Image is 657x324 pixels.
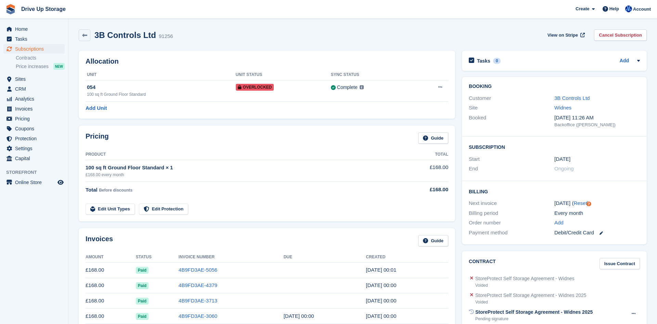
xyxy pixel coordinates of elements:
[86,262,136,278] td: £168.00
[477,58,490,64] h2: Tasks
[366,313,396,319] time: 2025-07-03 23:00:04 UTC
[86,172,393,178] div: £168.00 every month
[15,94,56,104] span: Analytics
[366,267,396,273] time: 2025-10-03 23:01:04 UTC
[56,178,65,186] a: Preview store
[469,219,554,227] div: Order number
[86,309,136,324] td: £168.00
[15,34,56,44] span: Tasks
[87,91,236,98] div: 100 sq ft Ground Floor Standard
[393,149,448,160] th: Total
[469,209,554,217] div: Billing period
[159,33,173,40] div: 91256
[600,258,640,269] a: Issue Contract
[493,58,501,64] div: 0
[86,204,135,215] a: Edit Unit Types
[475,275,574,282] div: StoreProtect Self Storage Agreement - Widnes
[475,316,593,322] div: Pending signature
[15,84,56,94] span: CRM
[87,83,236,91] div: 054
[469,199,554,207] div: Next invoice
[418,132,448,144] a: Guide
[594,29,647,41] a: Cancel Subscription
[136,298,149,304] span: Paid
[53,63,65,70] div: NEW
[136,267,149,274] span: Paid
[574,200,587,206] a: Reset
[469,104,554,112] div: Site
[3,134,65,143] a: menu
[3,94,65,104] a: menu
[545,29,586,41] a: View on Stripe
[86,132,109,144] h2: Pricing
[393,160,448,181] td: £168.00
[5,4,16,14] img: stora-icon-8386f47178a22dfd0bd8f6a31ec36ba5ce8667c1dd55bd0f319d3a0aa187defe.svg
[3,104,65,114] a: menu
[554,95,590,101] a: 3B Controls Ltd
[469,229,554,237] div: Payment method
[15,24,56,34] span: Home
[3,144,65,153] a: menu
[179,267,217,273] a: 4B9FD3AE-5056
[136,313,149,320] span: Paid
[554,229,640,237] div: Debit/Credit Card
[554,219,564,227] a: Add
[475,299,587,305] div: Voided
[393,186,448,194] div: £168.00
[15,134,56,143] span: Protection
[469,94,554,102] div: Customer
[179,313,217,319] a: 4B9FD3AE-3060
[15,178,56,187] span: Online Store
[15,104,56,114] span: Invoices
[6,169,68,176] span: Storefront
[139,204,188,215] a: Edit Protection
[586,201,592,207] div: Tooltip anchor
[284,252,366,263] th: Due
[16,63,49,70] span: Price increases
[469,143,640,150] h2: Subscription
[94,30,156,40] h2: 3B Controls Ltd
[620,57,629,65] a: Add
[3,124,65,133] a: menu
[15,124,56,133] span: Coupons
[3,34,65,44] a: menu
[236,84,274,91] span: Overlocked
[609,5,619,12] span: Help
[86,164,393,172] div: 100 sq ft Ground Floor Standard × 1
[469,114,554,128] div: Booked
[86,293,136,309] td: £168.00
[554,155,570,163] time: 2025-07-03 23:00:00 UTC
[366,282,396,288] time: 2025-09-03 23:00:23 UTC
[633,6,651,13] span: Account
[99,188,132,193] span: Before discounts
[15,74,56,84] span: Sites
[469,165,554,173] div: End
[554,114,640,122] div: [DATE] 11:26 AM
[337,84,358,91] div: Complete
[15,144,56,153] span: Settings
[360,85,364,89] img: icon-info-grey-7440780725fd019a000dd9b08b2336e03edf1995a4989e88bcd33f0948082b44.svg
[179,282,217,288] a: 4B9FD3AE-4379
[3,44,65,54] a: menu
[86,278,136,293] td: £168.00
[3,84,65,94] a: menu
[554,121,640,128] div: Backoffice ([PERSON_NAME])
[16,55,65,61] a: Contracts
[3,178,65,187] a: menu
[179,298,217,303] a: 4B9FD3AE-3713
[475,292,587,299] div: StoreProtect Self Storage Agreement - Widnes 2025
[15,44,56,54] span: Subscriptions
[554,199,640,207] div: [DATE] ( )
[469,155,554,163] div: Start
[554,166,574,171] span: Ongoing
[284,313,314,319] time: 2025-07-04 23:00:00 UTC
[179,252,284,263] th: Invoice Number
[86,235,113,246] h2: Invoices
[86,69,236,80] th: Unit
[366,298,396,303] time: 2025-08-03 23:00:53 UTC
[3,154,65,163] a: menu
[86,187,98,193] span: Total
[469,258,496,269] h2: Contract
[547,32,578,39] span: View on Stripe
[86,104,107,112] a: Add Unit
